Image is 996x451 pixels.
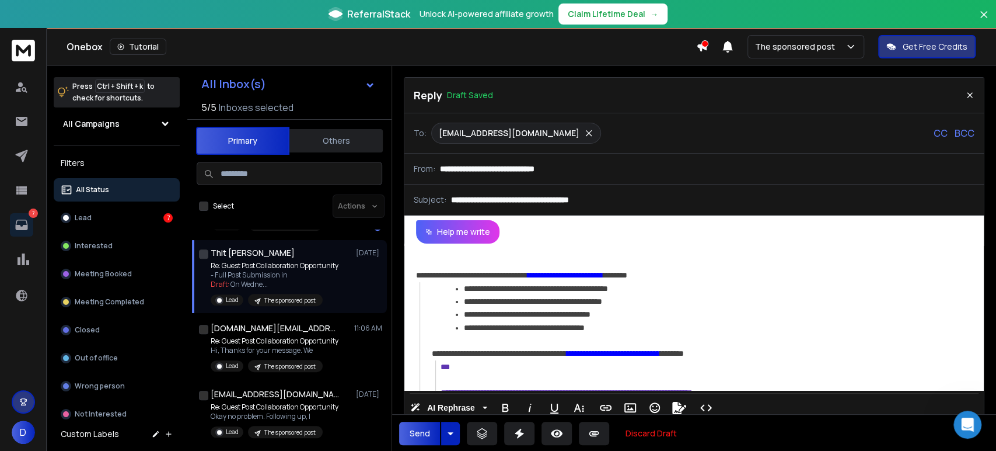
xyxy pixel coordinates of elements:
button: Closed [54,318,180,342]
button: Start recording [74,361,83,370]
button: Meeting Completed [54,290,180,314]
p: Okay no problem. Following up, I [211,412,338,421]
button: Gif picker [55,361,65,370]
button: More Text [568,396,590,419]
button: All Inbox(s) [192,72,385,96]
p: 7 [29,209,38,218]
button: D [12,421,35,444]
div: Thanks for your patience, the issue has now been fixed. You should no longer see that server erro... [19,284,182,329]
h1: [EMAIL_ADDRESS][DOMAIN_NAME] [211,388,339,400]
p: [DATE] [356,248,382,258]
p: Wrong person [75,381,125,391]
button: Italic (Ctrl+I) [519,396,541,419]
span: Ctrl + Shift + k [95,79,145,93]
button: Help me write [416,220,499,244]
p: CC [934,126,948,140]
div: pls check [176,147,215,159]
img: Profile image for Box [33,6,52,25]
h3: Inboxes selected [219,100,293,115]
iframe: Intercom live chat [953,411,981,439]
p: To: [414,127,427,139]
p: Lead [226,362,239,370]
p: Meeting Booked [75,269,132,279]
h1: [DOMAIN_NAME][EMAIL_ADDRESS][DOMAIN_NAME] [211,322,339,334]
div: DESTRY says… [9,140,224,175]
button: Underline (Ctrl+U) [543,396,565,419]
h1: Thit [PERSON_NAME] [211,247,295,259]
b: [PERSON_NAME] [50,236,116,244]
span: AI Rephrase [425,403,477,413]
button: Claim Lifetime Deal→ [558,4,668,25]
div: Raj says… [9,233,224,259]
button: Others [289,128,383,154]
a: 7 [10,213,33,237]
p: Interested [75,241,113,251]
button: Get Free Credits [878,35,976,58]
button: go back [8,5,30,27]
button: Interested [54,234,180,258]
p: Re: Guest Post Collaboration Opportunity [211,403,338,412]
p: Draft Saved [447,89,493,101]
p: Lead [226,296,239,304]
div: [URL][DOMAIN_NAME] [114,113,224,139]
p: Not Interested [75,410,127,419]
p: 11:06 AM [354,324,382,333]
p: Hi, Thanks for your message. We [211,346,338,355]
div: joined the conversation [50,235,199,245]
button: Send a message… [200,356,219,375]
div: Close [205,5,226,26]
p: The sponsored post [264,428,316,437]
button: AI Rephrase [408,396,490,419]
p: From: [414,163,435,175]
div: Lakshita says… [9,175,224,233]
button: Emoji picker [37,361,46,370]
button: Send [399,422,440,445]
span: → [650,8,658,20]
button: All Campaigns [54,112,180,136]
span: On Wedne ... [230,279,268,289]
button: Upload attachment [18,361,27,370]
p: Unlock AI-powered affiliate growth [420,8,554,20]
button: Home [183,5,205,27]
p: - Full Post Submission in [211,270,338,280]
textarea: Message… [10,336,223,356]
p: Press to check for shortcuts. [72,81,155,104]
button: Out of office [54,346,180,370]
button: Tutorial [110,39,166,55]
p: Lead [75,213,92,223]
p: All Status [76,185,109,195]
p: The sponsored post [264,296,316,305]
p: Meeting Completed [75,297,144,307]
button: Insert Image (Ctrl+P) [619,396,641,419]
span: Draft: [211,279,229,289]
button: Discard Draft [616,422,686,445]
span: 5 / 5 [201,100,216,115]
button: All Status [54,178,180,202]
h1: All Inbox(s) [201,78,266,90]
div: Hey [PERSON_NAME], [19,266,182,278]
p: BCC [955,126,974,140]
span: ReferralStack [347,7,410,21]
p: [EMAIL_ADDRESS][DOMAIN_NAME] [439,127,579,139]
p: Re: Guest Post Collaboration Opportunity [211,336,338,346]
div: pls check [167,140,224,166]
label: Select [213,202,234,211]
div: Raj says… [9,259,224,375]
p: Closed [75,325,100,335]
div: 7 [163,213,173,223]
button: Lead7 [54,206,180,230]
a: [URL][DOMAIN_NAME] [124,121,215,130]
p: Get Free Credits [903,41,967,53]
button: Primary [196,127,289,155]
h1: Box [57,6,74,15]
button: Wrong person [54,374,180,398]
p: [DATE] [356,390,382,399]
div: We really appreciate your understanding. [19,74,182,97]
p: The sponsored post [755,41,840,53]
div: Hey there, thanks for sharing this. Let me share this with my team and get back to you. [19,182,182,217]
p: Re: Guest Post Collaboration Opportunity [211,261,338,270]
div: Hey there, thanks for sharing this. Let me share this with my team and get back to you. [9,175,191,224]
h1: All Campaigns [63,118,120,130]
